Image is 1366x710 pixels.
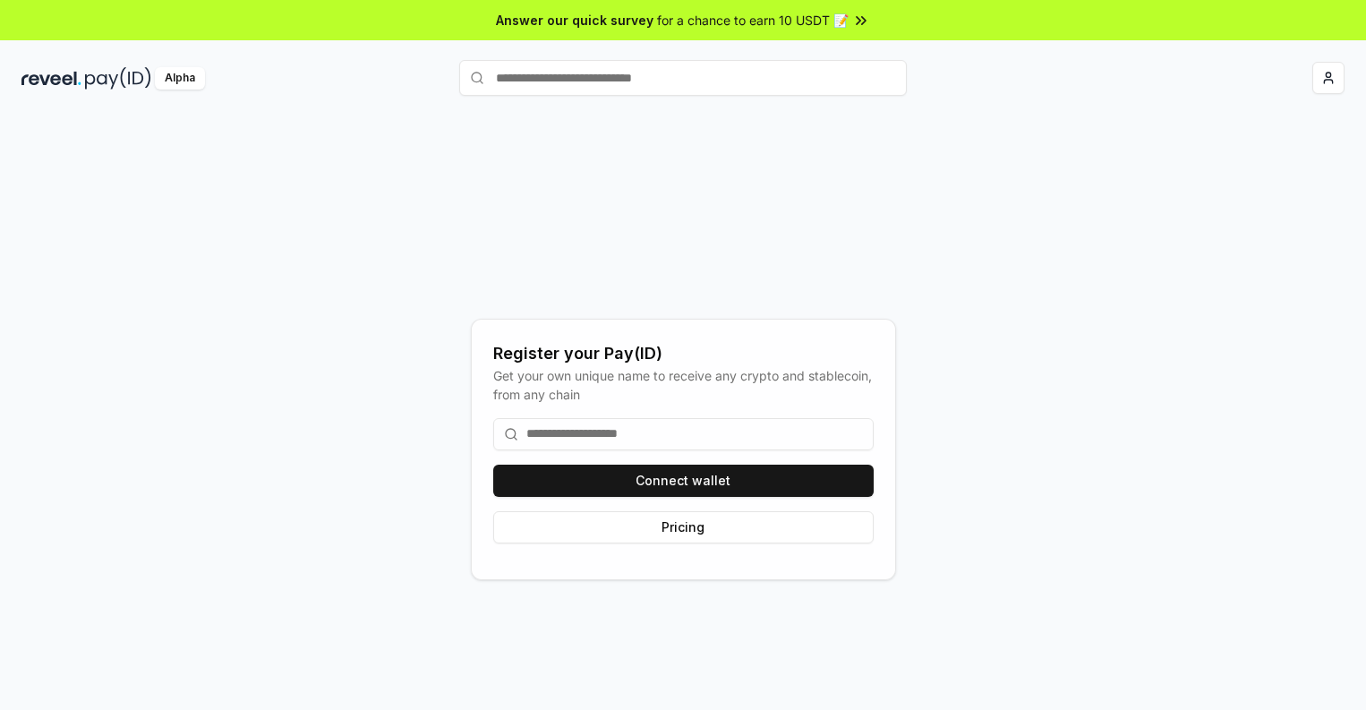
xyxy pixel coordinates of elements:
div: Get your own unique name to receive any crypto and stablecoin, from any chain [493,366,874,404]
div: Alpha [155,67,205,90]
div: Register your Pay(ID) [493,341,874,366]
span: Answer our quick survey [496,11,653,30]
img: pay_id [85,67,151,90]
span: for a chance to earn 10 USDT 📝 [657,11,849,30]
button: Connect wallet [493,465,874,497]
img: reveel_dark [21,67,81,90]
button: Pricing [493,511,874,543]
